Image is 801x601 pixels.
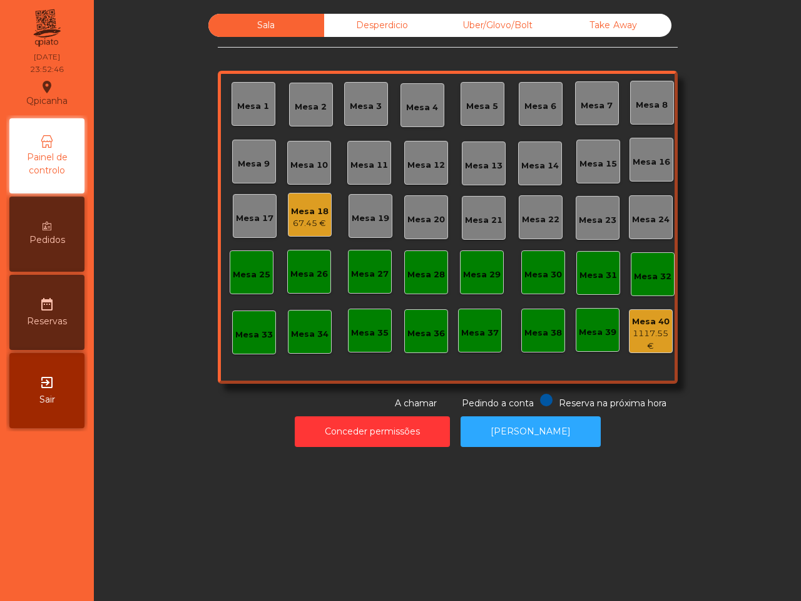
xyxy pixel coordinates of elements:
div: Mesa 2 [295,101,327,113]
div: 1117.55 € [630,327,672,352]
div: Mesa 28 [407,269,445,281]
div: Mesa 24 [632,213,670,226]
div: Mesa 20 [407,213,445,226]
div: 67.45 € [291,217,329,230]
span: Painel de controlo [13,151,81,177]
div: Mesa 40 [630,316,672,328]
div: 23:52:46 [30,64,64,75]
i: location_on [39,80,54,95]
div: Mesa 15 [579,158,617,170]
div: Mesa 29 [463,269,501,281]
i: date_range [39,297,54,312]
span: Pedindo a conta [462,398,534,409]
div: Mesa 36 [407,327,445,340]
div: Mesa 13 [465,160,503,172]
span: Pedidos [29,234,65,247]
div: Mesa 10 [290,159,328,172]
div: Mesa 19 [352,212,389,225]
div: Mesa 33 [235,329,273,341]
div: Mesa 34 [291,328,329,341]
div: Mesa 27 [351,268,389,280]
div: Mesa 26 [290,268,328,280]
div: Mesa 12 [407,159,445,172]
i: exit_to_app [39,375,54,390]
div: Mesa 37 [461,327,499,339]
div: Sala [208,14,324,37]
div: Mesa 5 [466,100,498,113]
div: Mesa 30 [524,269,562,281]
div: Mesa 38 [524,327,562,339]
div: Mesa 22 [522,213,559,226]
div: [DATE] [34,51,60,63]
div: Desperdicio [324,14,440,37]
div: Mesa 14 [521,160,559,172]
div: Mesa 1 [237,100,269,113]
button: [PERSON_NAME] [461,416,601,447]
span: A chamar [395,398,437,409]
div: Mesa 31 [579,269,617,282]
div: Mesa 21 [465,214,503,227]
div: Mesa 18 [291,205,329,218]
div: Mesa 6 [524,100,556,113]
div: Mesa 17 [236,212,273,225]
div: Mesa 35 [351,327,389,339]
div: Mesa 4 [406,101,438,114]
div: Mesa 23 [579,214,616,227]
span: Reserva na próxima hora [559,398,666,409]
span: Reservas [27,315,67,328]
div: Mesa 3 [350,100,382,113]
div: Qpicanha [26,78,68,109]
div: Mesa 16 [633,156,670,168]
div: Mesa 39 [579,326,616,339]
div: Mesa 8 [636,99,668,111]
span: Sair [39,393,55,406]
div: Uber/Glovo/Bolt [440,14,556,37]
div: Mesa 9 [238,158,270,170]
div: Take Away [556,14,671,37]
div: Mesa 32 [634,270,671,283]
img: qpiato [31,6,62,50]
div: Mesa 11 [350,159,388,172]
div: Mesa 25 [233,269,270,281]
button: Conceder permissões [295,416,450,447]
div: Mesa 7 [581,100,613,112]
